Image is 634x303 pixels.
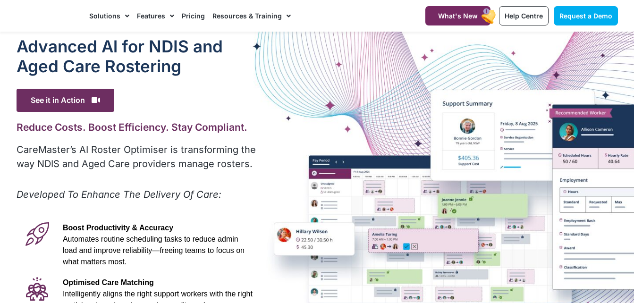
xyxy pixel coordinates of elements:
[17,143,258,171] p: CareMaster’s AI Roster Optimiser is transforming the way NDIS and Aged Care providers manage rost...
[63,235,245,266] span: Automates routine scheduling tasks to reduce admin load and improve reliability—freeing teams to ...
[559,12,612,20] span: Request a Demo
[17,189,221,200] em: Developed To Enhance The Delivery Of Care:
[63,224,173,232] span: Boost Productivity & Accuracy
[17,9,80,23] img: CareMaster Logo
[425,6,490,25] a: What's New
[438,12,478,20] span: What's New
[63,278,154,286] span: Optimised Care Matching
[499,6,549,25] a: Help Centre
[17,121,258,133] h2: Reduce Costs. Boost Efficiency. Stay Compliant.
[554,6,618,25] a: Request a Demo
[17,36,258,76] h1: Advanced Al for NDIS and Aged Care Rostering
[505,12,543,20] span: Help Centre
[17,89,114,112] span: See it in Action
